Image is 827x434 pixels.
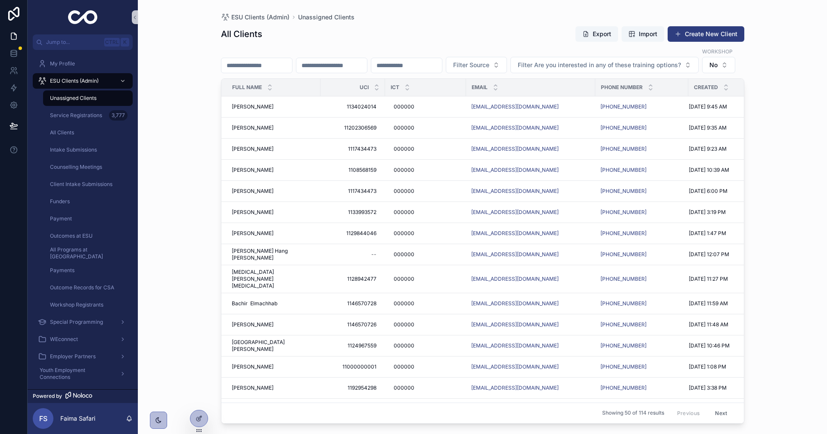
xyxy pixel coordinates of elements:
[600,146,683,152] a: [PHONE_NUMBER]
[471,230,559,237] a: [EMAIL_ADDRESS][DOMAIN_NAME]
[43,90,133,106] a: Unassigned Clients
[471,276,590,282] a: [EMAIL_ADDRESS][DOMAIN_NAME]
[600,167,683,174] a: [PHONE_NUMBER]
[600,230,683,237] a: [PHONE_NUMBER]
[50,146,97,153] span: Intake Submissions
[394,209,414,216] span: 000000
[50,267,75,274] span: Payments
[600,384,647,391] a: [PHONE_NUMBER]
[453,61,489,69] span: Filter Source
[43,228,133,244] a: Outcomes at ESU
[329,300,376,307] span: 1146570728
[471,146,559,152] a: [EMAIL_ADDRESS][DOMAIN_NAME]
[471,342,590,349] a: [EMAIL_ADDRESS][DOMAIN_NAME]
[702,47,733,55] label: Workshop
[329,363,376,370] span: 11000000001
[394,384,414,391] span: 000000
[709,406,733,420] button: Next
[50,301,103,308] span: Workshop Registrants
[50,181,112,188] span: Client Intake Submissions
[390,100,461,114] a: 000000
[471,251,559,258] a: [EMAIL_ADDRESS][DOMAIN_NAME]
[471,124,590,131] a: [EMAIL_ADDRESS][DOMAIN_NAME]
[390,318,461,332] a: 000000
[668,26,744,42] button: Create New Client
[390,339,461,353] a: 000000
[600,209,683,216] a: [PHONE_NUMBER]
[298,13,354,22] a: Unassigned Clients
[50,112,102,119] span: Service Registrations
[471,321,559,328] a: [EMAIL_ADDRESS][DOMAIN_NAME]
[43,245,133,261] a: All Programs at [GEOGRAPHIC_DATA]
[232,230,315,237] a: [PERSON_NAME]
[50,129,74,136] span: All Clients
[326,360,380,374] a: 11000000001
[600,167,647,174] a: [PHONE_NUMBER]
[232,384,274,391] span: [PERSON_NAME]
[394,300,414,307] span: 000000
[600,342,683,349] a: [PHONE_NUMBER]
[232,321,274,328] span: [PERSON_NAME]
[326,339,380,353] a: 1124967559
[689,103,727,110] span: [DATE] 9:45 AM
[50,336,78,343] span: WEconnect
[50,198,70,205] span: Funders
[231,13,289,22] span: ESU Clients (Admin)
[326,248,380,261] a: --
[689,209,768,216] a: [DATE] 3:19 PM
[390,297,461,310] a: 000000
[600,300,683,307] a: [PHONE_NUMBER]
[471,251,590,258] a: [EMAIL_ADDRESS][DOMAIN_NAME]
[326,121,380,135] a: 11202306569
[326,226,380,240] a: 1129844046
[33,332,133,347] a: WEconnect
[689,276,728,282] span: [DATE] 11:27 PM
[50,353,96,360] span: Employer Partners
[326,272,380,286] a: 1128942477
[689,251,768,258] a: [DATE] 12:07 PM
[329,146,376,152] span: 1117434473
[394,251,414,258] span: 000000
[639,30,657,38] span: Import
[471,124,559,131] a: [EMAIL_ADDRESS][DOMAIN_NAME]
[600,230,647,237] a: [PHONE_NUMBER]
[232,339,315,353] a: [GEOGRAPHIC_DATA] [PERSON_NAME]
[33,393,62,400] span: Powered by
[689,209,726,216] span: [DATE] 3:19 PM
[394,276,414,282] span: 000000
[471,342,559,349] a: [EMAIL_ADDRESS][DOMAIN_NAME]
[471,209,590,216] a: [EMAIL_ADDRESS][DOMAIN_NAME]
[471,103,559,110] a: [EMAIL_ADDRESS][DOMAIN_NAME]
[221,13,289,22] a: ESU Clients (Admin)
[394,167,414,174] span: 000000
[43,194,133,209] a: Funders
[232,167,315,174] a: [PERSON_NAME]
[232,146,274,152] span: [PERSON_NAME]
[232,363,274,370] span: [PERSON_NAME]
[472,84,488,91] span: Email
[689,300,768,307] a: [DATE] 11:59 AM
[446,57,507,73] button: Select Button
[600,188,647,195] a: [PHONE_NUMBER]
[50,319,103,325] span: Special Programming
[600,363,647,370] a: [PHONE_NUMBER]
[68,10,98,24] img: App logo
[39,413,47,424] span: FS
[600,103,683,110] a: [PHONE_NUMBER]
[50,284,114,291] span: Outcome Records for CSA
[391,84,399,91] span: ICT
[329,321,376,328] span: 1146570726
[109,110,127,121] div: 3,777
[43,125,133,140] a: All Clients
[689,251,729,258] span: [DATE] 12:07 PM
[471,276,559,282] a: [EMAIL_ADDRESS][DOMAIN_NAME]
[471,300,590,307] a: [EMAIL_ADDRESS][DOMAIN_NAME]
[43,142,133,158] a: Intake Submissions
[471,167,590,174] a: [EMAIL_ADDRESS][DOMAIN_NAME]
[390,184,461,198] a: 000000
[390,163,461,177] a: 000000
[326,142,380,156] a: 1117434473
[471,384,590,391] a: [EMAIL_ADDRESS][DOMAIN_NAME]
[329,342,376,349] span: 1124967559
[371,251,376,258] div: --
